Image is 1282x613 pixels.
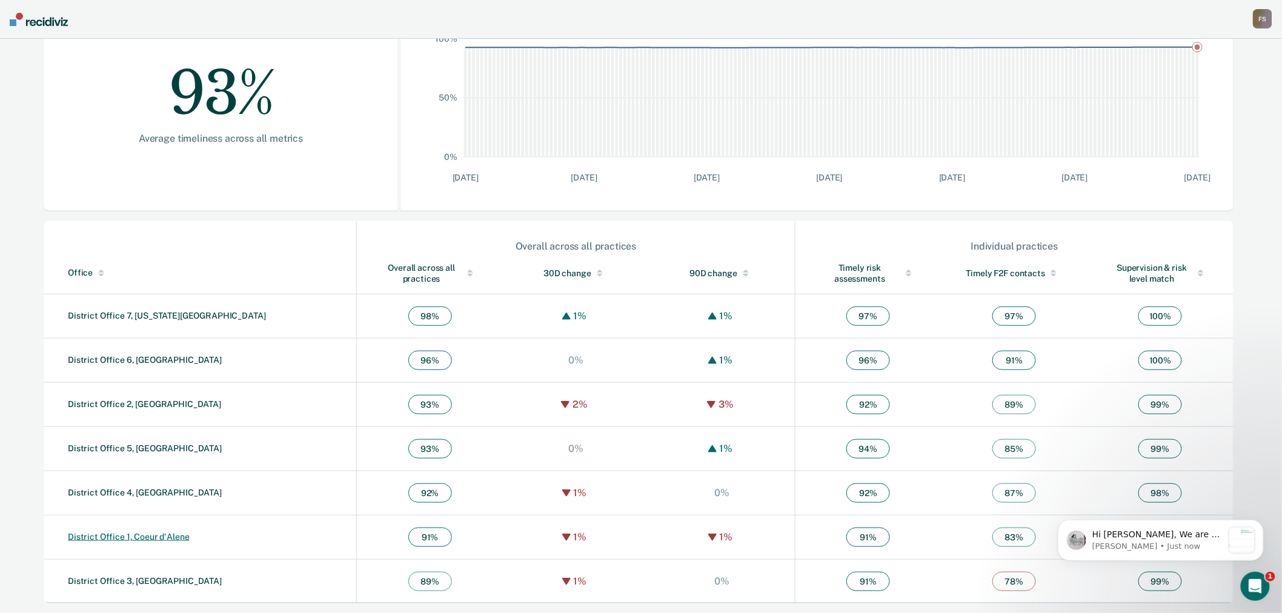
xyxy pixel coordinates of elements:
[942,253,1088,294] th: Toggle SortBy
[717,443,736,454] div: 1%
[453,173,479,182] text: [DATE]
[846,572,890,591] span: 91 %
[795,253,941,294] th: Toggle SortBy
[992,572,1036,591] span: 78 %
[565,354,586,366] div: 0%
[1138,351,1182,370] span: 100 %
[68,268,351,278] div: Office
[503,253,649,294] th: Toggle SortBy
[571,173,597,182] text: [DATE]
[966,268,1063,279] div: Timely F2F contacts
[1184,173,1211,182] text: [DATE]
[717,354,736,366] div: 1%
[1088,253,1234,294] th: Toggle SortBy
[527,268,625,279] div: 30D change
[1062,173,1088,182] text: [DATE]
[992,351,1036,370] span: 91 %
[571,575,590,587] div: 1%
[817,173,843,182] text: [DATE]
[408,306,452,326] span: 98 %
[68,443,222,453] a: District Office 5, [GEOGRAPHIC_DATA]
[846,351,890,370] span: 96 %
[68,311,266,320] a: District Office 7, [US_STATE][GEOGRAPHIC_DATA]
[796,240,1233,252] div: Individual practices
[44,253,357,294] th: Toggle SortBy
[939,173,965,182] text: [DATE]
[571,487,590,499] div: 1%
[716,399,737,410] div: 3%
[68,576,222,586] a: District Office 3, [GEOGRAPHIC_DATA]
[570,399,591,410] div: 2%
[82,36,359,133] div: 93%
[694,173,720,182] text: [DATE]
[357,253,503,294] th: Toggle SortBy
[68,488,222,497] a: District Office 4, [GEOGRAPHIC_DATA]
[1266,572,1275,582] span: 1
[571,531,590,543] div: 1%
[1138,483,1182,503] span: 98 %
[408,572,452,591] span: 89 %
[68,399,221,409] a: District Office 2, [GEOGRAPHIC_DATA]
[846,306,890,326] span: 97 %
[408,351,452,370] span: 96 %
[1253,9,1272,28] div: F S
[1040,495,1282,580] iframe: Intercom notifications message
[992,528,1036,547] span: 83 %
[1241,572,1270,601] iframe: Intercom live chat
[408,528,452,547] span: 91 %
[846,395,890,414] span: 92 %
[10,13,68,26] img: Recidiviz
[992,306,1036,326] span: 97 %
[1138,439,1182,459] span: 99 %
[992,483,1036,503] span: 87 %
[1138,572,1182,591] span: 99 %
[381,262,479,284] div: Overall across all practices
[357,240,794,252] div: Overall across all practices
[1138,306,1182,326] span: 100 %
[717,310,736,322] div: 1%
[673,268,771,279] div: 90D change
[846,483,890,503] span: 92 %
[717,531,736,543] div: 1%
[846,439,890,459] span: 94 %
[820,262,917,284] div: Timely risk assessments
[649,253,795,294] th: Toggle SortBy
[711,487,732,499] div: 0%
[68,532,190,542] a: District Office 1, Coeur d'Alene
[992,395,1036,414] span: 89 %
[1253,9,1272,28] button: FS
[571,310,590,322] div: 1%
[565,443,586,454] div: 0%
[992,439,1036,459] span: 85 %
[408,395,452,414] span: 93 %
[68,355,222,365] a: District Office 6, [GEOGRAPHIC_DATA]
[408,439,452,459] span: 93 %
[408,483,452,503] span: 92 %
[711,575,732,587] div: 0%
[82,133,359,144] div: Average timeliness across all metrics
[846,528,890,547] span: 91 %
[1138,395,1182,414] span: 99 %
[1112,262,1209,284] div: Supervision & risk level match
